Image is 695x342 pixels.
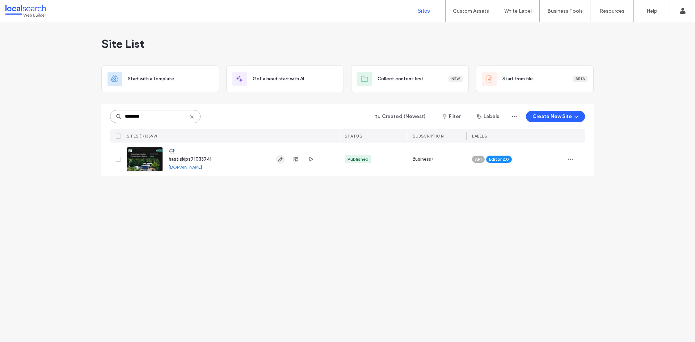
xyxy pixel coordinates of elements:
[169,156,211,162] a: hastiskips71033741
[472,134,487,139] span: LABELS
[101,66,219,92] div: Start with a template
[471,111,506,122] button: Labels
[226,66,344,92] div: Get a head start with AI
[599,8,624,14] label: Resources
[101,37,144,51] span: Site List
[547,8,583,14] label: Business Tools
[435,111,468,122] button: Filter
[128,75,174,83] span: Start with a template
[169,164,202,170] a: [DOMAIN_NAME]
[253,75,304,83] span: Get a head start with AI
[502,75,533,83] span: Start from file
[351,66,469,92] div: Collect content firstNew
[504,8,532,14] label: White Label
[453,8,489,14] label: Custom Assets
[378,75,424,83] span: Collect content first
[418,8,430,14] label: Sites
[16,5,31,12] span: Help
[448,76,463,82] div: New
[345,134,362,139] span: STATUS
[127,134,157,139] span: SITES (1/13599)
[489,156,509,162] span: Editor 2.0
[347,156,368,162] div: Published
[369,111,432,122] button: Created (Newest)
[476,66,594,92] div: Start from fileBeta
[475,156,482,162] span: API
[526,111,585,122] button: Create New Site
[573,76,587,82] div: Beta
[413,156,434,163] span: Business+
[413,134,443,139] span: SUBSCRIPTION
[646,8,657,14] label: Help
